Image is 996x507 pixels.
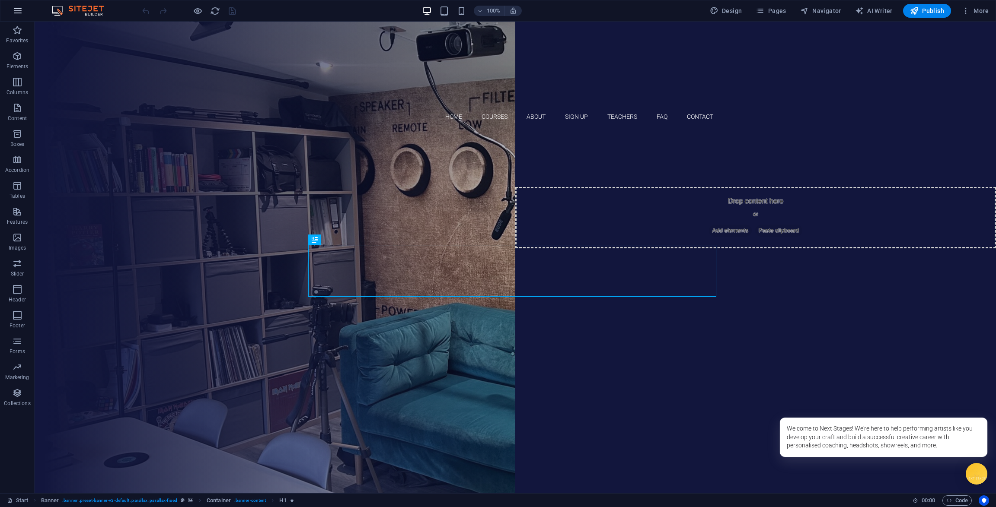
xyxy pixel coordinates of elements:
[181,498,185,503] i: This element is a customizable preset
[234,495,266,506] span: . banner-content
[800,6,841,15] span: Navigator
[706,4,746,18] button: Design
[10,322,25,329] p: Footer
[7,219,28,225] p: Features
[62,495,177,506] span: . banner .preset-banner-v3-default .parallax .parallax-fixed
[4,400,30,407] p: Collections
[474,6,504,16] button: 100%
[509,7,517,15] i: On resize automatically adjust zoom level to fit chosen device.
[913,495,935,506] h6: Session time
[290,498,294,503] i: Element contains an animation
[188,498,193,503] i: This element contains a background
[9,296,26,303] p: Header
[10,141,25,148] p: Boxes
[942,495,972,506] button: Code
[7,495,29,506] a: Click to cancel selection. Double-click to open Pages
[50,6,115,16] img: Editor Logo
[910,6,944,15] span: Publish
[903,4,951,18] button: Publish
[10,348,25,355] p: Forms
[752,4,789,18] button: Pages
[192,6,203,16] button: Click here to leave preview mode and continue editing
[6,37,28,44] p: Favorites
[958,4,992,18] button: More
[5,374,29,381] p: Marketing
[487,6,501,16] h6: 100%
[706,4,746,18] div: Design (Ctrl+Alt+Y)
[41,495,294,506] nav: breadcrumb
[855,6,893,15] span: AI Writer
[961,6,989,15] span: More
[922,495,935,506] span: 00 00
[710,6,742,15] span: Design
[756,6,786,15] span: Pages
[6,63,29,70] p: Elements
[10,193,25,200] p: Tables
[852,4,896,18] button: AI Writer
[41,495,59,506] span: Click to select. Double-click to edit
[5,167,29,174] p: Accordion
[979,495,989,506] button: Usercentrics
[210,6,220,16] button: reload
[797,4,845,18] button: Navigator
[8,115,27,122] p: Content
[752,403,946,428] p: Welcome to Next Stages! We're here to help performing artists like you develop your craft and bui...
[928,497,929,504] span: :
[210,6,220,16] i: Reload page
[279,495,286,506] span: Click to select. Double-click to edit
[6,89,28,96] p: Columns
[946,495,968,506] span: Code
[9,244,26,251] p: Images
[207,495,231,506] span: Click to select. Double-click to edit
[11,270,24,277] p: Slider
